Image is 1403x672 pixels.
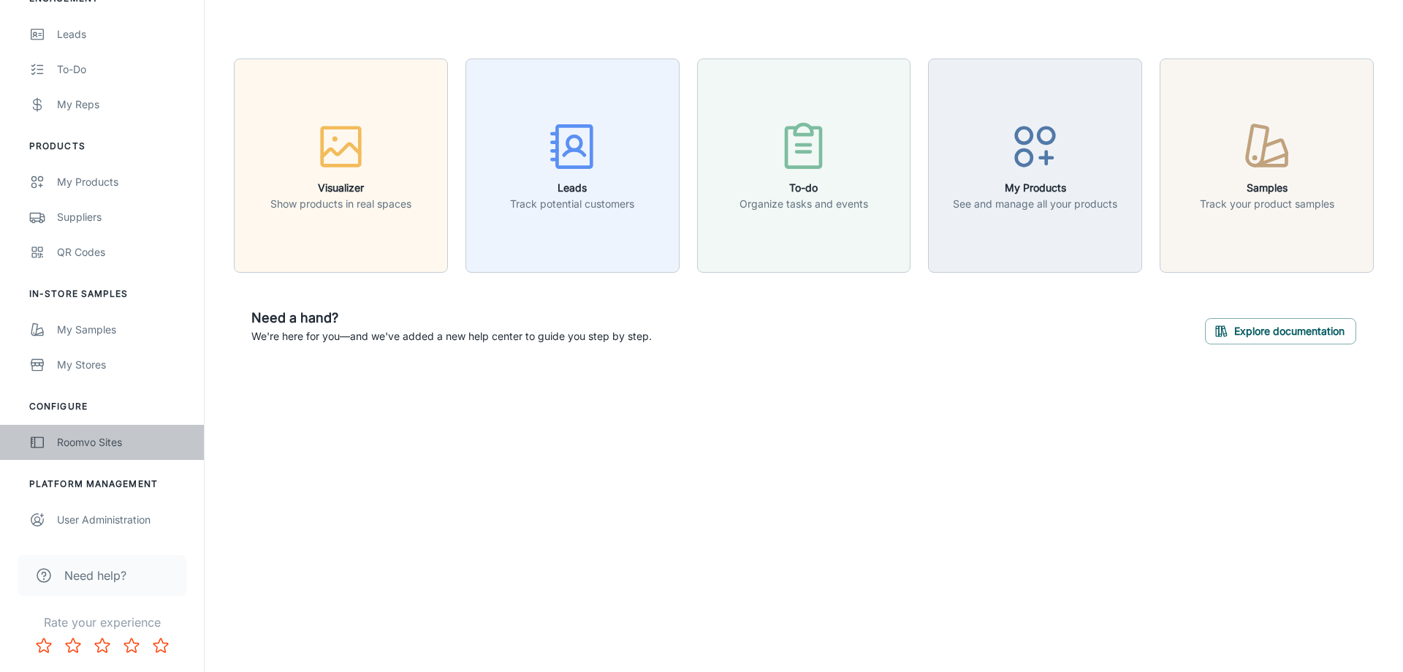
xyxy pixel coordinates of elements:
[1200,180,1334,196] h6: Samples
[1200,196,1334,212] p: Track your product samples
[57,209,189,225] div: Suppliers
[739,180,868,196] h6: To-do
[270,180,411,196] h6: Visualizer
[1205,322,1356,337] a: Explore documentation
[465,58,680,273] button: LeadsTrack potential customers
[465,157,680,172] a: LeadsTrack potential customers
[251,308,652,328] h6: Need a hand?
[953,196,1117,212] p: See and manage all your products
[57,174,189,190] div: My Products
[234,58,448,273] button: VisualizerShow products in real spaces
[1160,58,1374,273] button: SamplesTrack your product samples
[510,180,634,196] h6: Leads
[697,58,911,273] button: To-doOrganize tasks and events
[928,58,1142,273] button: My ProductsSee and manage all your products
[928,157,1142,172] a: My ProductsSee and manage all your products
[57,26,189,42] div: Leads
[57,322,189,338] div: My Samples
[953,180,1117,196] h6: My Products
[57,244,189,260] div: QR Codes
[1205,318,1356,344] button: Explore documentation
[57,357,189,373] div: My Stores
[697,157,911,172] a: To-doOrganize tasks and events
[57,61,189,78] div: To-do
[739,196,868,212] p: Organize tasks and events
[510,196,634,212] p: Track potential customers
[1160,157,1374,172] a: SamplesTrack your product samples
[270,196,411,212] p: Show products in real spaces
[57,97,189,113] div: My Reps
[251,328,652,344] p: We're here for you—and we've added a new help center to guide you step by step.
